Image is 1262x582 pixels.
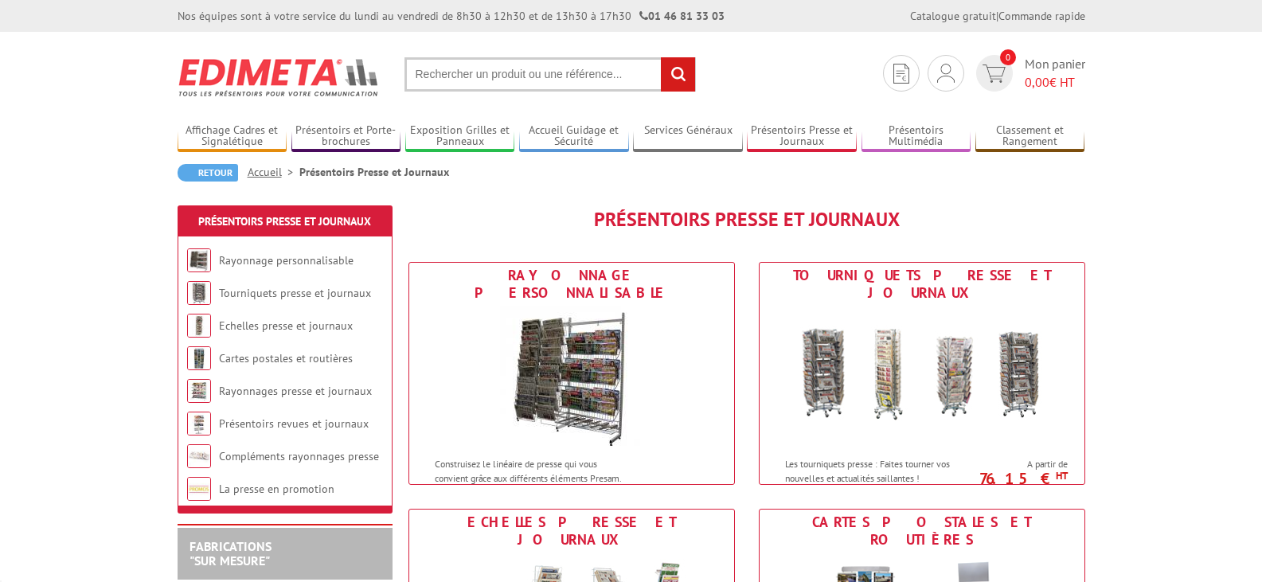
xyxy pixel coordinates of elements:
a: Rayonnages presse et journaux [219,384,372,398]
a: Echelles presse et journaux [219,318,353,333]
a: Compléments rayonnages presse [219,449,379,463]
a: Présentoirs Presse et Journaux [747,123,857,150]
p: Construisez le linéaire de presse qui vous convient grâce aux différents éléments Presam. [435,457,632,484]
img: Rayonnages presse et journaux [187,379,211,403]
a: Cartes postales et routières [219,351,353,365]
li: Présentoirs Presse et Journaux [299,164,449,180]
div: Nos équipes sont à votre service du lundi au vendredi de 8h30 à 12h30 et de 13h30 à 17h30 [178,8,725,24]
img: Rayonnage personnalisable [187,248,211,272]
span: A partir de [987,458,1068,471]
a: Retour [178,164,238,182]
a: Tourniquets presse et journaux [219,286,371,300]
div: Rayonnage personnalisable [413,267,730,302]
a: Tourniquets presse et journaux Tourniquets presse et journaux Les tourniquets presse : Faites tou... [759,262,1085,485]
input: Rechercher un produit ou une référence... [404,57,696,92]
a: Affichage Cadres et Signalétique [178,123,287,150]
input: rechercher [661,57,695,92]
span: Mon panier [1025,55,1085,92]
a: Présentoirs Multimédia [862,123,971,150]
img: Edimeta [178,48,381,107]
a: Accueil Guidage et Sécurité [519,123,629,150]
img: Tourniquets presse et journaux [187,281,211,305]
a: devis rapide 0 Mon panier 0,00€ HT [972,55,1085,92]
img: Compléments rayonnages presse [187,444,211,468]
a: Rayonnage personnalisable Rayonnage personnalisable Construisez le linéaire de presse qui vous co... [408,262,735,485]
a: Présentoirs Presse et Journaux [198,214,371,229]
a: Classement et Rangement [975,123,1085,150]
div: Tourniquets presse et journaux [764,267,1080,302]
img: Rayonnage personnalisable [500,306,643,449]
img: Tourniquets presse et journaux [775,306,1069,449]
p: Les tourniquets presse : Faites tourner vos nouvelles et actualités saillantes ! [785,457,983,484]
a: FABRICATIONS"Sur Mesure" [189,538,272,568]
span: 0,00 [1025,74,1049,90]
a: Services Généraux [633,123,743,150]
a: Catalogue gratuit [910,9,996,23]
div: | [910,8,1085,24]
strong: 01 46 81 33 03 [639,9,725,23]
a: Présentoirs et Porte-brochures [291,123,401,150]
img: La presse en promotion [187,477,211,501]
img: devis rapide [937,64,955,83]
a: Rayonnage personnalisable [219,253,354,268]
span: 0 [1000,49,1016,65]
a: Exposition Grilles et Panneaux [405,123,515,150]
a: La presse en promotion [219,482,334,496]
img: devis rapide [983,64,1006,83]
div: Cartes postales et routières [764,514,1080,549]
div: Echelles presse et journaux [413,514,730,549]
a: Présentoirs revues et journaux [219,416,369,431]
img: devis rapide [893,64,909,84]
h1: Présentoirs Presse et Journaux [408,209,1085,230]
sup: HT [1056,469,1068,482]
a: Commande rapide [998,9,1085,23]
a: Accueil [248,165,299,179]
span: € HT [1025,73,1085,92]
p: 76.15 € [979,474,1068,483]
img: Présentoirs revues et journaux [187,412,211,436]
img: Cartes postales et routières [187,346,211,370]
img: Echelles presse et journaux [187,314,211,338]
